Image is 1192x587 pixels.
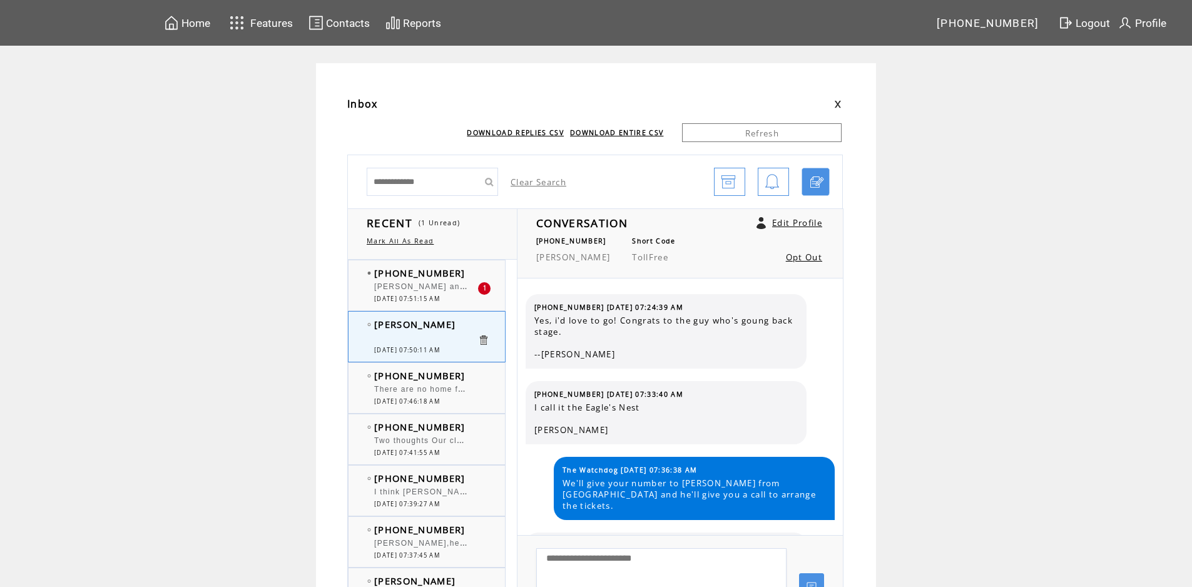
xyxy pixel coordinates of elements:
[536,252,610,263] span: [PERSON_NAME]
[756,217,766,229] a: Click to edit user profile
[682,123,842,142] a: Refresh
[534,303,683,312] span: [PHONE_NUMBER] [DATE] 07:24:39 AM
[403,17,441,29] span: Reports
[162,13,212,33] a: Home
[511,176,566,188] a: Clear Search
[374,369,466,382] span: [PHONE_NUMBER]
[307,13,372,33] a: Contacts
[563,466,697,474] span: The Watchdog [DATE] 07:36:38 AM
[374,279,981,292] span: [PERSON_NAME] and [PERSON_NAME]. Does [PERSON_NAME] have a HOT Professional Partner for Dancing w...
[477,334,489,346] a: Click to delete these messgaes
[164,15,179,31] img: home.svg
[374,346,440,354] span: [DATE] 07:50:11 AM
[1058,15,1073,31] img: exit.svg
[367,215,412,230] span: RECENT
[536,237,606,245] span: [PHONE_NUMBER]
[374,539,890,548] span: [PERSON_NAME],here a thought buy artificial trees when marked down put them in your for real tree...
[765,168,780,197] img: bell.png
[326,17,370,29] span: Contacts
[374,472,466,484] span: [PHONE_NUMBER]
[1076,17,1110,29] span: Logout
[224,11,295,35] a: Features
[721,168,736,197] img: archive.png
[374,484,1115,497] span: I think [PERSON_NAME] the reason for the extension on trick-or-treating night is because people a...
[385,15,400,31] img: chart.svg
[374,267,466,279] span: [PHONE_NUMBER]
[1135,17,1166,29] span: Profile
[367,374,371,377] img: bulletEmpty.png
[374,318,456,330] span: [PERSON_NAME]
[534,402,797,436] span: I call it the Eagle's Nest [PERSON_NAME]
[367,528,371,531] img: bulletEmpty.png
[1116,13,1168,33] a: Profile
[467,128,564,137] a: DOWNLOAD REPLIES CSV
[1118,15,1133,31] img: profile.svg
[632,252,668,263] span: TollFree
[374,382,825,394] span: There are no home football games on [DATE]. The decision to extend was based on requests from the...
[1056,13,1116,33] a: Logout
[937,17,1039,29] span: [PHONE_NUMBER]
[374,295,440,303] span: [DATE] 07:51:15 AM
[367,426,371,429] img: bulletEmpty.png
[772,217,822,228] a: Edit Profile
[374,449,440,457] span: [DATE] 07:41:55 AM
[786,252,822,263] a: Opt Out
[534,315,797,360] span: Yes, i'd love to go! Congrats to the guy who's goung back stage. --[PERSON_NAME]
[802,168,830,196] a: Click to start a chat with mobile number by SMS
[367,477,371,480] img: bulletEmpty.png
[570,128,663,137] a: DOWNLOAD ENTIRE CSV
[384,13,443,33] a: Reports
[478,282,491,295] div: 1
[632,237,675,245] span: Short Code
[308,15,323,31] img: contacts.svg
[374,523,466,536] span: [PHONE_NUMBER]
[367,579,371,583] img: bulletEmpty.png
[226,13,248,33] img: features.svg
[374,551,440,559] span: [DATE] 07:37:45 AM
[367,272,371,275] img: bulletFull.png
[374,574,456,587] span: [PERSON_NAME]
[250,17,293,29] span: Features
[367,237,434,245] a: Mark All As Read
[347,97,378,111] span: Inbox
[536,215,628,230] span: CONVERSATION
[181,17,210,29] span: Home
[374,500,440,508] span: [DATE] 07:39:27 AM
[563,477,825,511] span: We'll give your number to [PERSON_NAME] from [GEOGRAPHIC_DATA] and he'll give you a call to arran...
[374,397,440,406] span: [DATE] 07:46:18 AM
[374,421,466,433] span: [PHONE_NUMBER]
[419,218,460,227] span: (1 Unread)
[479,168,498,196] input: Submit
[534,390,683,399] span: [PHONE_NUMBER] [DATE] 07:33:40 AM
[367,323,371,326] img: bulletEmpty.png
